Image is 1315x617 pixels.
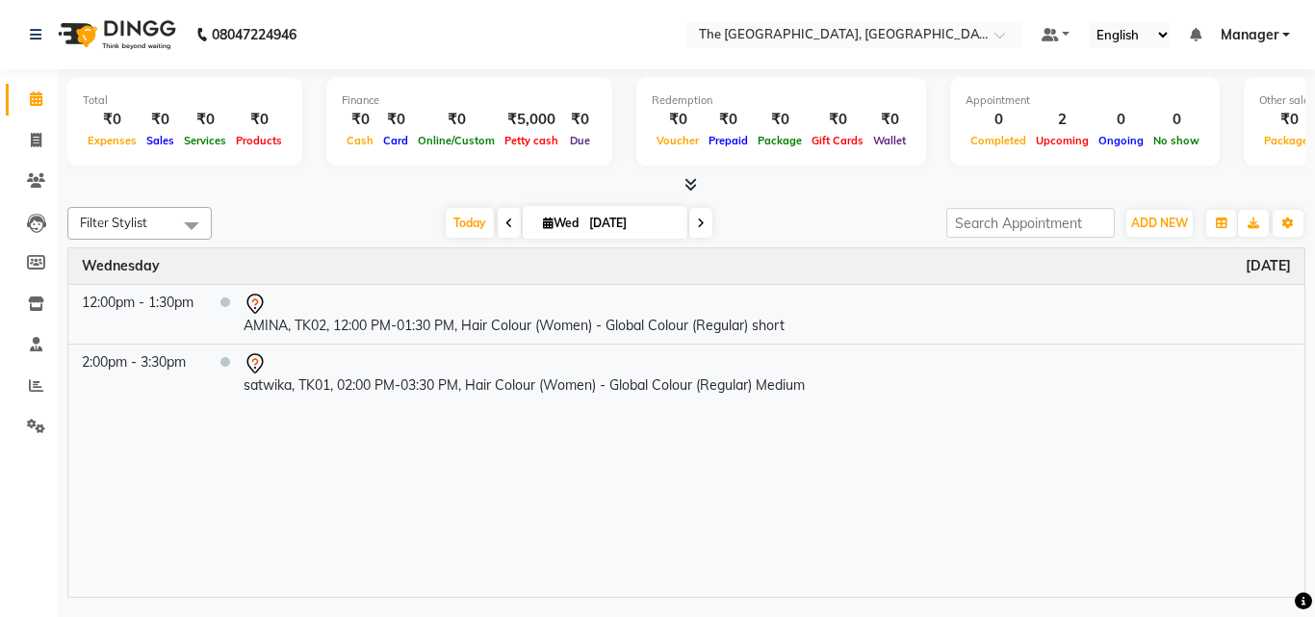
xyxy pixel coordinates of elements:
span: Services [179,134,231,147]
span: Prepaid [704,134,753,147]
a: September 3, 2025 [82,256,160,276]
div: Appointment [966,92,1204,109]
div: ₹5,000 [500,109,563,131]
div: ₹0 [342,109,378,131]
div: ₹0 [652,109,704,131]
div: 0 [1094,109,1148,131]
span: Online/Custom [413,134,500,147]
span: Sales [142,134,179,147]
b: 08047224946 [212,8,297,62]
div: Total [83,92,287,109]
span: Voucher [652,134,704,147]
span: ADD NEW [1131,216,1188,230]
span: Completed [966,134,1031,147]
div: ₹0 [753,109,807,131]
span: Manager [1221,25,1278,45]
span: Wed [538,216,583,230]
span: Today [446,208,494,238]
span: No show [1148,134,1204,147]
div: Finance [342,92,597,109]
div: ₹0 [378,109,413,131]
span: Products [231,134,287,147]
span: Gift Cards [807,134,868,147]
td: 12:00pm - 1:30pm [68,284,207,344]
div: ₹0 [704,109,753,131]
input: 2025-09-03 [583,209,680,238]
span: Card [378,134,413,147]
td: 2:00pm - 3:30pm [68,344,207,403]
a: September 3, 2025 [1246,256,1291,276]
span: Upcoming [1031,134,1094,147]
div: ₹0 [142,109,179,131]
div: ₹0 [83,109,142,131]
span: Due [565,134,595,147]
span: Ongoing [1094,134,1148,147]
div: ₹0 [231,109,287,131]
div: Redemption [652,92,911,109]
div: ₹0 [179,109,231,131]
button: ADD NEW [1126,210,1193,237]
div: 0 [1148,109,1204,131]
div: ₹0 [413,109,500,131]
div: ₹0 [563,109,597,131]
input: Search Appointment [946,208,1115,238]
td: satwika, TK01, 02:00 PM-03:30 PM, Hair Colour (Women) - Global Colour (Regular) Medium [230,344,1304,403]
span: Cash [342,134,378,147]
div: ₹0 [868,109,911,131]
span: Package [753,134,807,147]
div: 0 [966,109,1031,131]
img: logo [49,8,181,62]
span: Wallet [868,134,911,147]
span: Expenses [83,134,142,147]
span: Filter Stylist [80,215,147,230]
td: AMINA, TK02, 12:00 PM-01:30 PM, Hair Colour (Women) - Global Colour (Regular) short [230,284,1304,344]
div: ₹0 [807,109,868,131]
span: Petty cash [500,134,563,147]
th: September 3, 2025 [68,248,1304,285]
div: 2 [1031,109,1094,131]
